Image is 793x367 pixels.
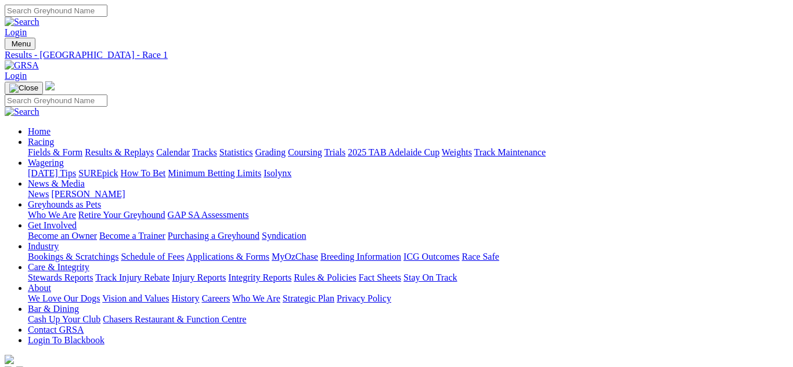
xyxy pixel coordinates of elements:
[28,262,89,272] a: Care & Integrity
[288,147,322,157] a: Coursing
[28,147,82,157] a: Fields & Form
[168,231,259,241] a: Purchasing a Greyhound
[442,147,472,157] a: Weights
[403,252,459,261] a: ICG Outcomes
[28,231,97,241] a: Become an Owner
[28,283,51,293] a: About
[192,147,217,157] a: Tracks
[28,179,85,188] a: News & Media
[348,147,439,157] a: 2025 TAB Adelaide Cup
[474,147,546,157] a: Track Maintenance
[255,147,286,157] a: Grading
[219,147,253,157] a: Statistics
[201,293,230,303] a: Careers
[172,272,226,282] a: Injury Reports
[28,325,84,335] a: Contact GRSA
[28,293,788,304] div: About
[102,293,169,303] a: Vision and Values
[28,189,788,199] div: News & Media
[28,252,788,262] div: Industry
[28,241,59,251] a: Industry
[5,17,39,27] img: Search
[28,126,51,136] a: Home
[95,272,170,282] a: Track Injury Rebate
[121,168,166,178] a: How To Bet
[28,220,77,230] a: Get Involved
[294,272,356,282] a: Rules & Policies
[28,314,788,325] div: Bar & Dining
[186,252,269,261] a: Applications & Forms
[168,210,249,220] a: GAP SA Assessments
[28,189,49,199] a: News
[232,293,280,303] a: Who We Are
[99,231,165,241] a: Become a Trainer
[5,5,107,17] input: Search
[51,189,125,199] a: [PERSON_NAME]
[320,252,401,261] a: Breeding Information
[78,210,165,220] a: Retire Your Greyhound
[5,60,39,71] img: GRSA
[28,158,64,168] a: Wagering
[28,252,118,261] a: Bookings & Scratchings
[28,335,104,345] a: Login To Blackbook
[28,147,788,158] div: Racing
[272,252,318,261] a: MyOzChase
[156,147,190,157] a: Calendar
[359,272,401,282] a: Fact Sheets
[5,27,27,37] a: Login
[171,293,199,303] a: History
[28,137,54,147] a: Racing
[28,314,100,324] a: Cash Up Your Club
[5,50,788,60] a: Results - [GEOGRAPHIC_DATA] - Race 1
[103,314,246,324] a: Chasers Restaurant & Function Centre
[5,355,14,364] img: logo-grsa-white.png
[85,147,154,157] a: Results & Replays
[5,82,43,95] button: Toggle navigation
[45,81,55,90] img: logo-grsa-white.png
[28,199,101,209] a: Greyhounds as Pets
[5,95,107,107] input: Search
[283,293,334,303] a: Strategic Plan
[28,231,788,241] div: Get Involved
[28,168,788,179] div: Wagering
[403,272,457,282] a: Stay On Track
[28,293,100,303] a: We Love Our Dogs
[228,272,291,282] a: Integrity Reports
[28,210,788,220] div: Greyhounds as Pets
[28,210,76,220] a: Who We Are
[5,38,35,50] button: Toggle navigation
[78,168,118,178] a: SUREpick
[28,272,788,283] div: Care & Integrity
[28,272,93,282] a: Stewards Reports
[28,168,76,178] a: [DATE] Tips
[262,231,306,241] a: Syndication
[264,168,291,178] a: Isolynx
[12,39,31,48] span: Menu
[5,107,39,117] img: Search
[462,252,499,261] a: Race Safe
[5,71,27,81] a: Login
[337,293,391,303] a: Privacy Policy
[9,83,38,93] img: Close
[324,147,345,157] a: Trials
[121,252,184,261] a: Schedule of Fees
[28,304,79,314] a: Bar & Dining
[168,168,261,178] a: Minimum Betting Limits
